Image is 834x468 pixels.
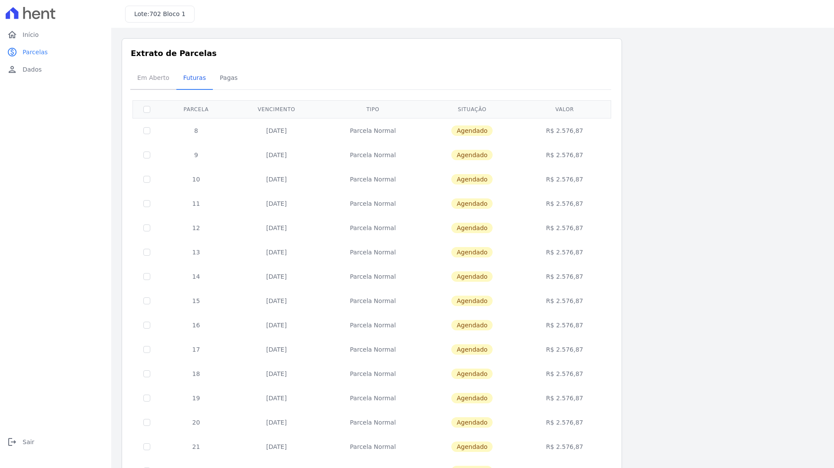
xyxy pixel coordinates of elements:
td: 17 [161,337,232,362]
td: Parcela Normal [321,435,424,459]
th: Situação [424,100,520,118]
td: Parcela Normal [321,313,424,337]
span: Agendado [451,296,493,306]
td: 9 [161,143,232,167]
td: Parcela Normal [321,240,424,264]
a: personDados [3,61,108,78]
span: Agendado [451,150,493,160]
td: [DATE] [232,313,321,337]
span: Início [23,30,39,39]
td: R$ 2.576,87 [520,362,609,386]
td: [DATE] [232,118,321,143]
td: R$ 2.576,87 [520,337,609,362]
td: 12 [161,216,232,240]
td: R$ 2.576,87 [520,191,609,216]
td: 15 [161,289,232,313]
span: Agendado [451,320,493,330]
td: R$ 2.576,87 [520,240,609,264]
td: R$ 2.576,87 [520,313,609,337]
span: Agendado [451,223,493,233]
h3: Lote: [134,10,185,19]
td: R$ 2.576,87 [520,143,609,167]
td: [DATE] [232,435,321,459]
i: logout [7,437,17,447]
td: 16 [161,313,232,337]
td: Parcela Normal [321,410,424,435]
td: R$ 2.576,87 [520,386,609,410]
td: [DATE] [232,386,321,410]
td: Parcela Normal [321,191,424,216]
a: Futuras [176,67,213,90]
a: logoutSair [3,433,108,451]
td: Parcela Normal [321,362,424,386]
span: Futuras [178,69,211,86]
a: Pagas [213,67,245,90]
a: homeInício [3,26,108,43]
span: Em Aberto [132,69,175,86]
a: Em Aberto [130,67,176,90]
td: [DATE] [232,410,321,435]
i: person [7,64,17,75]
td: 13 [161,240,232,264]
td: 18 [161,362,232,386]
span: Agendado [451,417,493,428]
th: Tipo [321,100,424,118]
td: 11 [161,191,232,216]
td: R$ 2.576,87 [520,264,609,289]
td: [DATE] [232,264,321,289]
td: [DATE] [232,143,321,167]
span: Agendado [451,393,493,403]
td: Parcela Normal [321,264,424,289]
td: [DATE] [232,337,321,362]
td: R$ 2.576,87 [520,435,609,459]
td: R$ 2.576,87 [520,410,609,435]
td: [DATE] [232,362,321,386]
td: 21 [161,435,232,459]
td: [DATE] [232,167,321,191]
span: Agendado [451,442,493,452]
td: Parcela Normal [321,337,424,362]
span: Parcelas [23,48,48,56]
span: Sair [23,438,34,446]
td: R$ 2.576,87 [520,118,609,143]
a: paidParcelas [3,43,108,61]
td: Parcela Normal [321,143,424,167]
td: [DATE] [232,289,321,313]
span: Agendado [451,174,493,185]
td: 14 [161,264,232,289]
i: paid [7,47,17,57]
th: Parcela [161,100,232,118]
span: Agendado [451,247,493,257]
span: Agendado [451,369,493,379]
span: Dados [23,65,42,74]
td: Parcela Normal [321,386,424,410]
span: Agendado [451,271,493,282]
td: R$ 2.576,87 [520,216,609,240]
td: 19 [161,386,232,410]
td: [DATE] [232,191,321,216]
td: Parcela Normal [321,167,424,191]
td: 20 [161,410,232,435]
i: home [7,30,17,40]
td: 8 [161,118,232,143]
td: [DATE] [232,240,321,264]
td: Parcela Normal [321,216,424,240]
span: Agendado [451,344,493,355]
span: Pagas [215,69,243,86]
td: R$ 2.576,87 [520,289,609,313]
td: Parcela Normal [321,118,424,143]
td: [DATE] [232,216,321,240]
td: Parcela Normal [321,289,424,313]
th: Vencimento [232,100,321,118]
span: Agendado [451,198,493,209]
th: Valor [520,100,609,118]
span: 702 Bloco 1 [149,10,185,17]
td: 10 [161,167,232,191]
span: Agendado [451,125,493,136]
td: R$ 2.576,87 [520,167,609,191]
h3: Extrato de Parcelas [131,47,613,59]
